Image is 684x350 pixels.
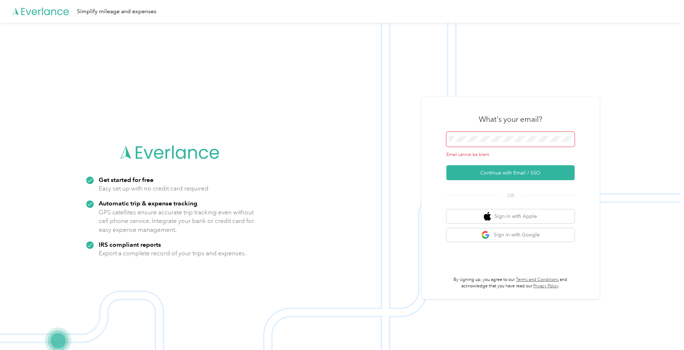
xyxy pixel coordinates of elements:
[484,212,491,221] img: apple logo
[479,114,542,124] h3: What's your email?
[99,249,246,258] p: Export a complete record of your trips and expenses.
[99,241,161,248] strong: IRS compliant reports
[99,184,208,193] p: Easy set up with no credit card required
[446,209,575,223] button: apple logoSign in with Apple
[481,231,490,240] img: google logo
[99,199,197,207] strong: Automatic trip & expense tracking
[446,152,575,158] div: Email cannot be blank
[446,228,575,242] button: google logoSign in with Google
[99,208,254,234] p: GPS satellites ensure accurate trip tracking even without cell phone service. Integrate your bank...
[516,277,559,282] a: Terms and Conditions
[446,165,575,180] button: Continue with Email / SSO
[533,283,559,289] a: Privacy Policy
[77,7,156,16] div: Simplify mileage and expenses
[446,277,575,289] p: By signing up, you agree to our and acknowledge that you have read our .
[99,176,154,183] strong: Get started for free
[498,192,523,199] span: OR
